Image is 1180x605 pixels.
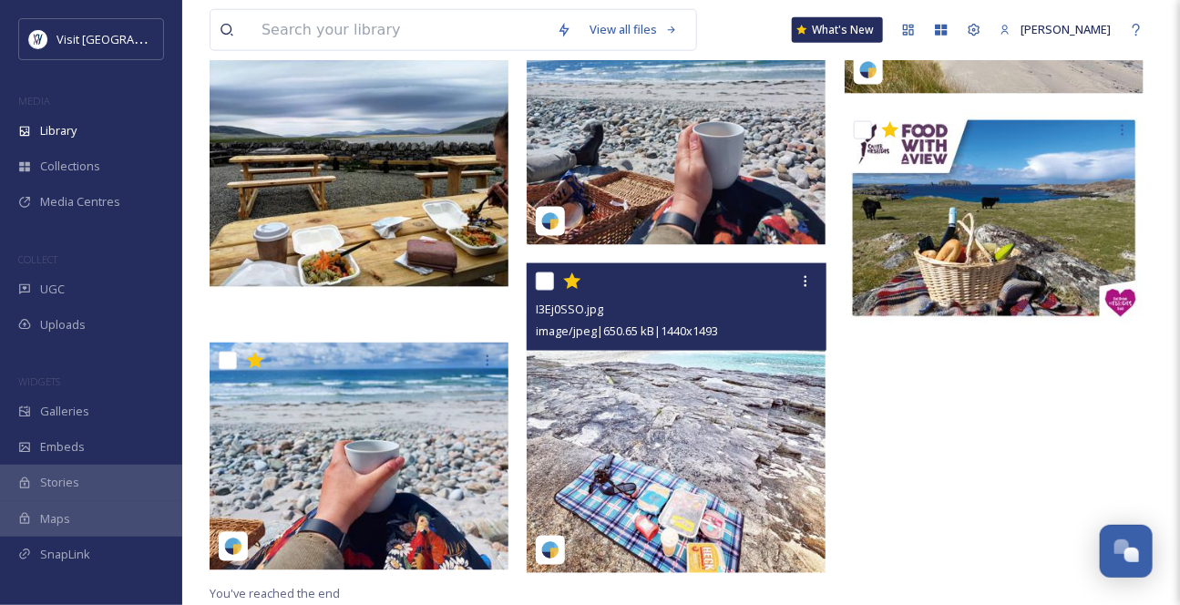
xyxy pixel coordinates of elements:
[40,122,77,139] span: Library
[1021,21,1111,37] span: [PERSON_NAME]
[40,158,100,175] span: Collections
[527,264,826,574] img: I3Ej0SSO.jpg
[845,112,1144,324] img: 1760_OHT%20Food%20with%20a%20View_Postcards_AW_23.jpg
[541,541,559,559] img: snapsea-logo.png
[40,403,89,420] span: Galleries
[210,586,340,602] span: You've reached the end
[224,538,242,556] img: snapsea-logo.png
[1100,525,1153,578] button: Open Chat
[580,12,687,47] a: View all files
[536,323,718,339] span: image/jpeg | 650.65 kB | 1440 x 1493
[56,30,198,47] span: Visit [GEOGRAPHIC_DATA]
[210,21,513,324] img: eG9zQsuh-8.jpg
[40,281,65,298] span: UGC
[210,343,513,570] img: 0GzRkflq-0.jpg
[40,546,90,563] span: SnapLink
[252,10,548,50] input: Search your library
[541,212,559,231] img: snapsea-logo.png
[536,301,603,317] span: I3Ej0SSO.jpg
[29,30,47,48] img: Untitled%20design%20%2897%29.png
[527,21,826,245] img: 0GzRkflq-4.jpg
[990,12,1120,47] a: [PERSON_NAME]
[40,193,120,210] span: Media Centres
[40,316,86,333] span: Uploads
[40,438,85,456] span: Embeds
[18,252,57,266] span: COLLECT
[40,510,70,528] span: Maps
[859,61,877,79] img: snapsea-logo.png
[18,374,60,388] span: WIDGETS
[40,474,79,491] span: Stories
[792,17,883,43] a: What's New
[18,94,50,108] span: MEDIA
